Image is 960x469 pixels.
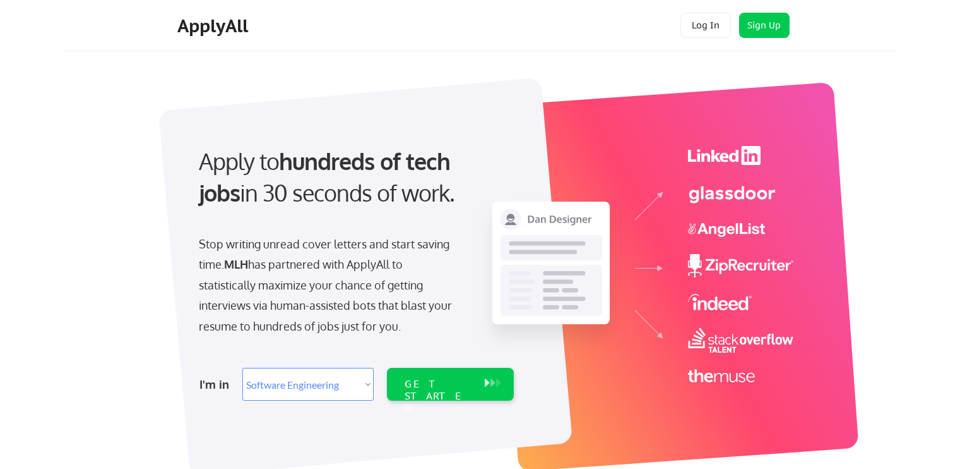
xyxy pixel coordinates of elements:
strong: hundreds of tech jobs [199,147,456,207]
div: I'm in [199,374,235,394]
button: Sign Up [739,13,790,38]
div: Stop writing unread cover letters and start saving time. has partnered with ApplyAll to statistic... [199,234,458,336]
div: GET STARTED [405,378,472,415]
div: ApplyAll [177,15,252,37]
strong: MLH [224,257,248,271]
button: Log In [680,13,731,38]
div: Apply to in 30 seconds of work. [199,145,509,209]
